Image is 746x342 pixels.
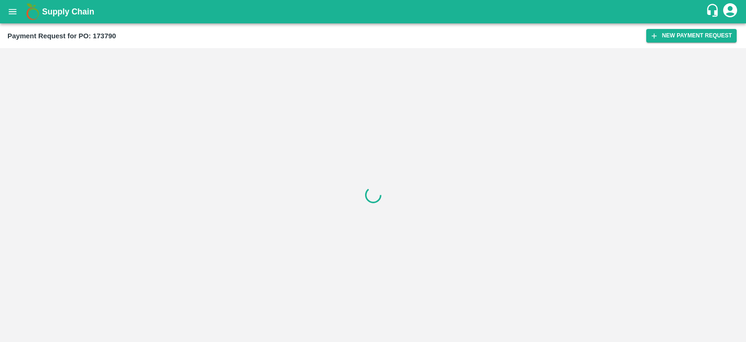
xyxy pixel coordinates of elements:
div: customer-support [705,3,722,20]
div: account of current user [722,2,739,21]
img: logo [23,2,42,21]
a: Supply Chain [42,5,705,18]
b: Payment Request for PO: 173790 [7,32,116,40]
button: New Payment Request [646,29,737,43]
b: Supply Chain [42,7,94,16]
button: open drawer [2,1,23,22]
